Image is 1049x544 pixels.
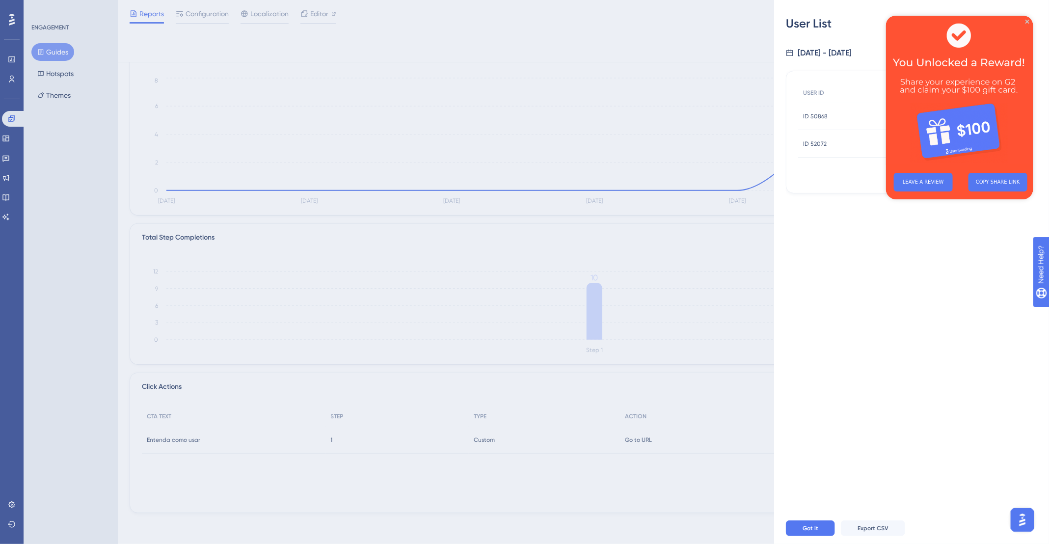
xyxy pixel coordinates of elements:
[803,140,827,148] span: ID 52072
[803,112,828,120] span: ID 50868
[798,47,852,59] div: [DATE] - [DATE]
[1008,505,1037,535] iframe: UserGuiding AI Assistant Launcher
[786,16,1037,31] div: User List
[82,157,141,176] button: COPY SHARE LINK
[23,2,61,14] span: Need Help?
[858,524,888,532] span: Export CSV
[139,4,143,8] div: Close Preview
[841,520,905,536] button: Export CSV
[803,524,818,532] span: Got it
[786,520,835,536] button: Got it
[8,157,67,176] button: LEAVE A REVIEW
[803,89,824,97] span: USER ID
